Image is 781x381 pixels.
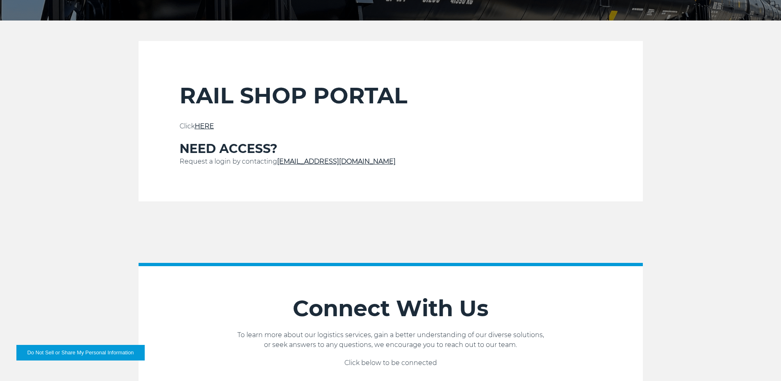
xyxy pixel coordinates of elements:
[139,295,643,322] h2: Connect With Us
[139,358,643,368] p: Click below to be connected
[16,345,145,360] button: Do Not Sell or Share My Personal Information
[139,330,643,350] p: To learn more about our logistics services, gain a better understanding of our diverse solutions,...
[277,157,396,165] a: [EMAIL_ADDRESS][DOMAIN_NAME]
[180,141,602,157] h3: NEED ACCESS?
[740,342,781,381] iframe: Chat Widget
[195,122,214,130] a: HERE
[180,82,602,109] h2: RAIL SHOP PORTAL
[180,121,602,131] p: Click
[180,157,602,167] p: Request a login by contacting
